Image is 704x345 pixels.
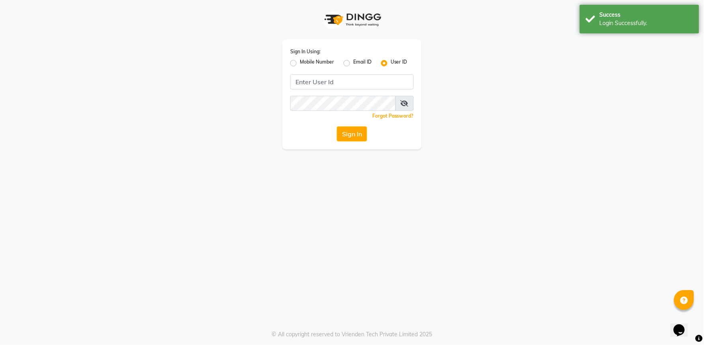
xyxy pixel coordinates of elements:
[290,96,396,111] input: Username
[600,19,693,27] div: Login Successfully.
[320,8,384,31] img: logo1.svg
[671,313,696,337] iframe: chat widget
[290,74,414,89] input: Username
[600,11,693,19] div: Success
[337,126,367,141] button: Sign In
[391,58,407,68] label: User ID
[372,113,414,119] a: Forgot Password?
[290,48,321,55] label: Sign In Using:
[353,58,372,68] label: Email ID
[300,58,334,68] label: Mobile Number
